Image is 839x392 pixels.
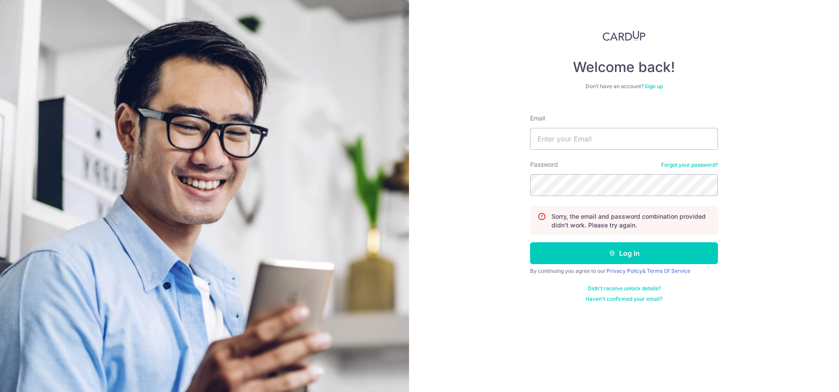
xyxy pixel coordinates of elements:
a: Forgot your password? [661,162,718,168]
a: Didn't receive unlock details? [588,285,661,292]
p: Sorry, the email and password combination provided didn't work. Please try again. [551,212,711,230]
a: Privacy Policy [607,268,642,274]
h4: Welcome back! [530,58,718,76]
div: By continuing you agree to our & [530,268,718,275]
label: Email [530,114,545,123]
label: Password [530,160,558,169]
a: Terms Of Service [647,268,690,274]
div: Don’t have an account? [530,83,718,90]
button: Log in [530,242,718,264]
img: CardUp Logo [603,31,645,41]
input: Enter your Email [530,128,718,150]
a: Sign up [645,83,663,89]
a: Haven't confirmed your email? [586,296,662,303]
